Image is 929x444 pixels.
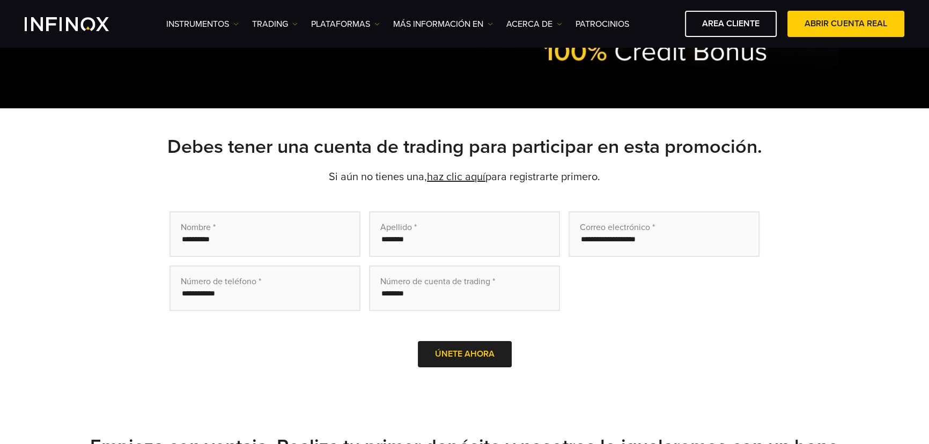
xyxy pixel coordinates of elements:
a: Instrumentos [166,18,239,31]
a: TRADING [252,18,298,31]
span: Únete ahora [435,349,495,359]
a: INFINOX Logo [25,17,134,31]
strong: Debes tener una cuenta de trading para participar en esta promoción. [167,135,762,158]
a: PLATAFORMAS [311,18,380,31]
a: ABRIR CUENTA REAL [787,11,904,37]
a: haz clic aquí [427,171,485,183]
a: Más información en [393,18,493,31]
a: AREA CLIENTE [685,11,777,37]
p: Si aún no tienes una, para registrarte primero. [89,169,840,184]
a: ACERCA DE [506,18,562,31]
button: Únete ahora [418,341,512,367]
a: Patrocinios [576,18,629,31]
